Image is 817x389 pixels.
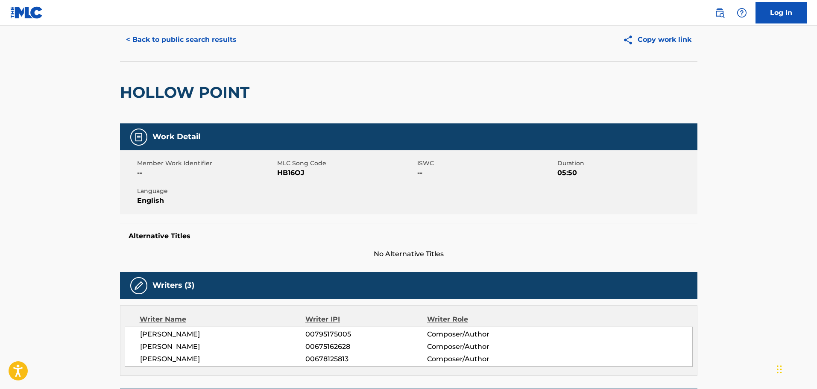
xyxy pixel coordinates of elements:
div: Writer Role [427,314,538,325]
span: Composer/Author [427,354,538,364]
span: [PERSON_NAME] [140,354,306,364]
span: [PERSON_NAME] [140,342,306,352]
iframe: Chat Widget [774,348,817,389]
div: Drag [777,357,782,382]
a: Public Search [711,4,728,21]
h2: HOLLOW POINT [120,83,254,102]
span: Member Work Identifier [137,159,275,168]
img: Copy work link [623,35,638,45]
img: MLC Logo [10,6,43,19]
a: Log In [756,2,807,23]
span: 00795175005 [305,329,427,339]
span: ISWC [417,159,555,168]
button: < Back to public search results [120,29,243,50]
img: Writers [134,281,144,291]
div: Help [733,4,750,21]
span: Composer/Author [427,342,538,352]
span: HB16OJ [277,168,415,178]
span: 00675162628 [305,342,427,352]
span: Composer/Author [427,329,538,339]
div: Writer Name [140,314,306,325]
span: 05:50 [557,168,695,178]
span: [PERSON_NAME] [140,329,306,339]
span: -- [137,168,275,178]
span: Duration [557,159,695,168]
span: English [137,196,275,206]
h5: Alternative Titles [129,232,689,240]
h5: Writers (3) [152,281,194,290]
img: search [715,8,725,18]
span: MLC Song Code [277,159,415,168]
div: Writer IPI [305,314,427,325]
button: Copy work link [617,29,697,50]
img: help [737,8,747,18]
h5: Work Detail [152,132,200,142]
span: No Alternative Titles [120,249,697,259]
span: Language [137,187,275,196]
span: 00678125813 [305,354,427,364]
img: Work Detail [134,132,144,142]
span: -- [417,168,555,178]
